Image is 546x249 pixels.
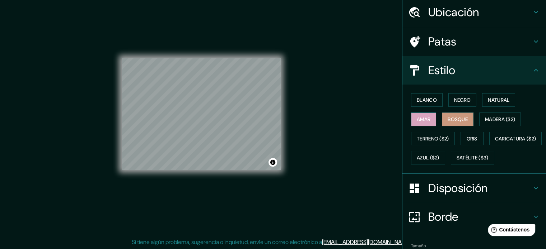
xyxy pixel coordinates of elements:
[482,221,538,241] iframe: Lanzador de widgets de ayuda
[322,238,411,246] a: [EMAIL_ADDRESS][DOMAIN_NAME]
[428,63,455,78] font: Estilo
[488,97,509,103] font: Natural
[461,132,484,145] button: Gris
[417,116,430,123] font: Amar
[454,97,471,103] font: Negro
[457,155,489,161] font: Satélite ($3)
[495,135,536,142] font: Caricatura ($2)
[402,174,546,202] div: Disposición
[485,116,515,123] font: Madera ($2)
[448,116,468,123] font: Bosque
[448,93,477,107] button: Negro
[428,209,458,224] font: Borde
[417,155,439,161] font: Azul ($2)
[451,151,494,164] button: Satélite ($3)
[269,158,277,167] button: Activar o desactivar atribución
[482,93,515,107] button: Natural
[411,151,445,164] button: Azul ($2)
[402,27,546,56] div: Patas
[479,112,521,126] button: Madera ($2)
[122,58,281,170] canvas: Mapa
[428,5,479,20] font: Ubicación
[411,132,455,145] button: Terreno ($2)
[132,238,322,246] font: Si tiene algún problema, sugerencia o inquietud, envíe un correo electrónico a
[402,202,546,231] div: Borde
[411,243,426,249] font: Tamaño
[428,34,457,49] font: Patas
[402,56,546,85] div: Estilo
[442,112,473,126] button: Bosque
[489,132,542,145] button: Caricatura ($2)
[467,135,477,142] font: Gris
[417,97,437,103] font: Blanco
[411,112,436,126] button: Amar
[411,93,443,107] button: Blanco
[428,181,487,196] font: Disposición
[417,135,449,142] font: Terreno ($2)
